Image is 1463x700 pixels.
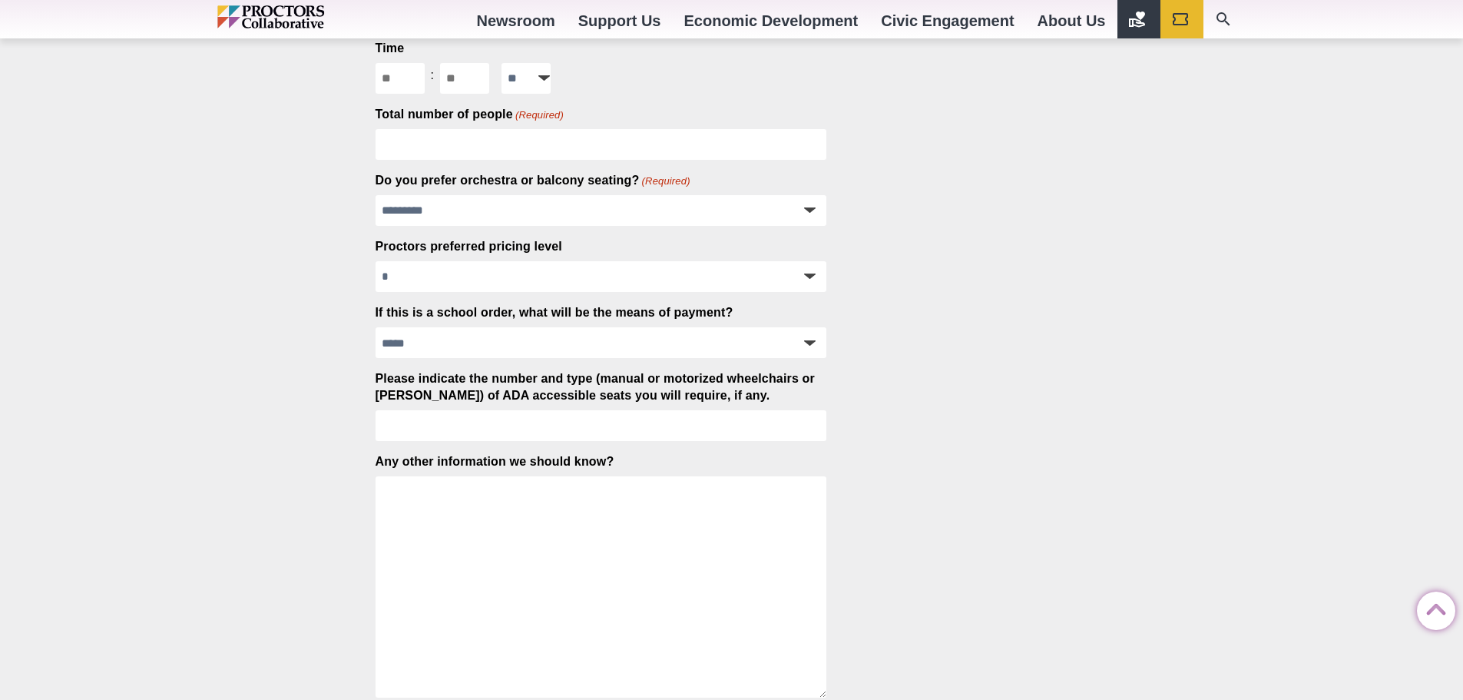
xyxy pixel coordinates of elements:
[640,174,690,188] span: (Required)
[376,304,733,321] label: If this is a school order, what will be the means of payment?
[376,370,827,404] label: Please indicate the number and type (manual or motorized wheelchairs or [PERSON_NAME]) of ADA acc...
[376,238,562,255] label: Proctors preferred pricing level
[376,172,690,189] label: Do you prefer orchestra or balcony seating?
[217,5,390,28] img: Proctors logo
[376,40,405,57] legend: Time
[514,108,564,122] span: (Required)
[425,63,441,88] div: :
[376,453,614,470] label: Any other information we should know?
[376,106,564,123] label: Total number of people
[1417,592,1448,623] a: Back to Top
